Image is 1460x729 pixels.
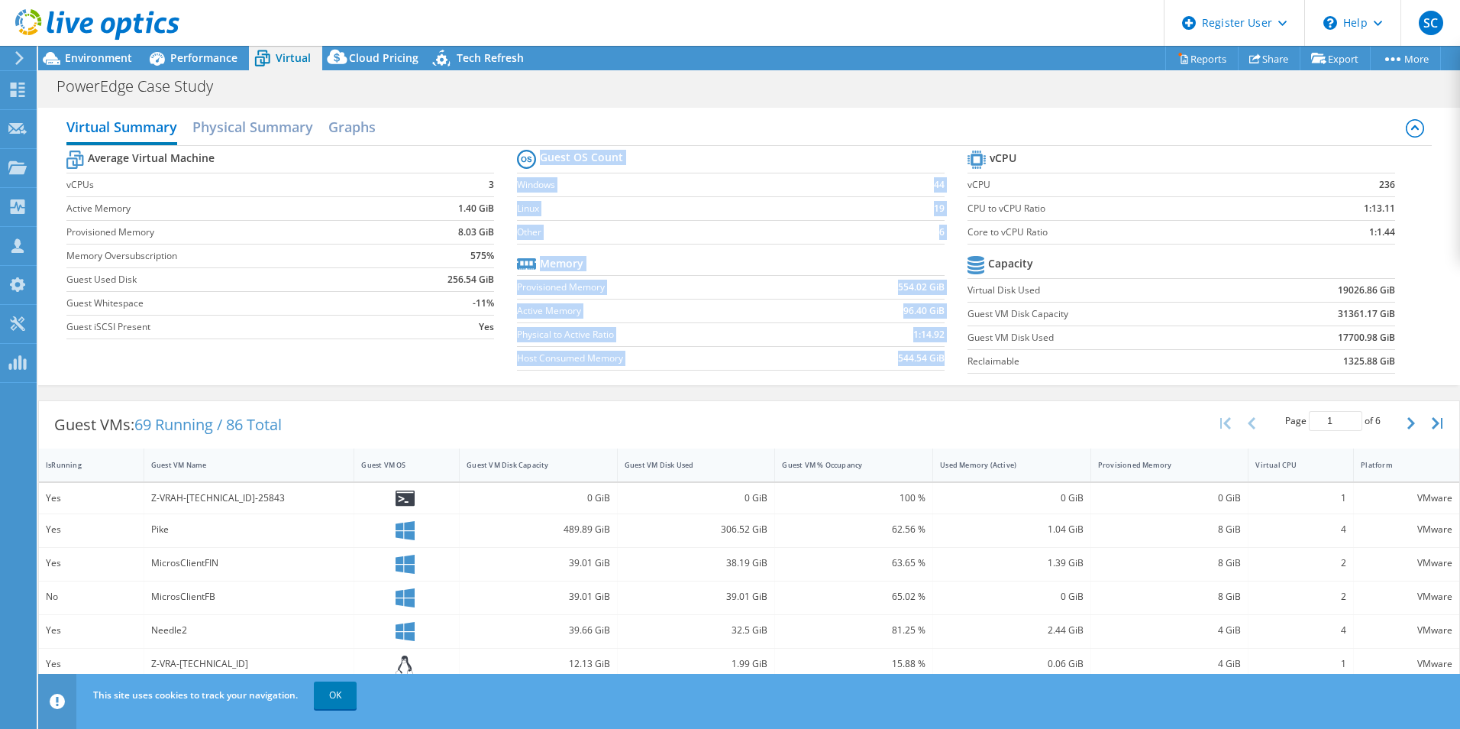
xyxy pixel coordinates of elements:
[934,201,945,216] b: 19
[467,521,610,538] div: 489.89 GiB
[66,272,392,287] label: Guest Used Disk
[782,622,925,639] div: 81.25 %
[990,151,1016,166] b: vCPU
[903,303,945,319] b: 96.40 GiB
[46,490,137,507] div: Yes
[940,460,1065,470] div: Used Memory (Active)
[467,622,610,639] div: 39.66 GiB
[940,521,1084,538] div: 1.04 GiB
[151,622,347,639] div: Needle2
[940,656,1084,672] div: 0.06 GiB
[1370,47,1441,70] a: More
[65,50,132,65] span: Environment
[361,460,434,470] div: Guest VM OS
[940,555,1084,572] div: 1.39 GiB
[1338,306,1395,322] b: 31361.17 GiB
[66,248,392,264] label: Memory Oversubscription
[1285,411,1381,431] span: Page of
[782,490,925,507] div: 100 %
[1098,521,1242,538] div: 8 GiB
[1343,354,1395,369] b: 1325.88 GiB
[134,414,282,435] span: 69 Running / 86 Total
[782,656,925,672] div: 15.88 %
[276,50,311,65] span: Virtual
[934,177,945,193] b: 44
[489,177,494,193] b: 3
[1361,460,1434,470] div: Platform
[782,460,907,470] div: Guest VM % Occupancy
[625,622,768,639] div: 32.5 GiB
[967,201,1283,216] label: CPU to vCPU Ratio
[1323,16,1337,30] svg: \n
[988,256,1033,271] b: Capacity
[479,319,494,335] b: Yes
[939,225,945,240] b: 6
[457,50,524,65] span: Tech Refresh
[625,656,768,672] div: 1.99 GiB
[625,490,768,507] div: 0 GiB
[1255,555,1346,572] div: 2
[1369,225,1395,240] b: 1:1.44
[151,588,347,605] div: MicrosClientFB
[898,280,945,295] b: 554.02 GiB
[66,201,392,216] label: Active Memory
[458,201,494,216] b: 1.40 GiB
[1361,490,1452,507] div: VMware
[625,555,768,572] div: 38.19 GiB
[625,588,768,605] div: 39.01 GiB
[1098,656,1242,672] div: 4 GiB
[625,460,750,470] div: Guest VM Disk Used
[1309,411,1362,431] input: jump to page
[467,555,610,572] div: 39.01 GiB
[517,201,906,216] label: Linux
[1361,622,1452,639] div: VMware
[1098,490,1242,507] div: 0 GiB
[314,682,357,709] a: OK
[458,225,494,240] b: 8.03 GiB
[517,225,906,240] label: Other
[1238,47,1300,70] a: Share
[467,588,610,605] div: 39.01 GiB
[1338,330,1395,345] b: 17700.98 GiB
[940,588,1084,605] div: 0 GiB
[467,460,592,470] div: Guest VM Disk Capacity
[46,521,137,538] div: Yes
[93,688,298,701] span: This site uses cookies to track your navigation.
[517,351,820,366] label: Host Consumed Memory
[517,327,820,342] label: Physical to Active Ratio
[782,588,925,605] div: 65.02 %
[50,78,237,95] h1: PowerEdge Case Study
[1379,177,1395,193] b: 236
[1255,460,1328,470] div: Virtual CPU
[1255,490,1346,507] div: 1
[517,177,906,193] label: Windows
[46,588,137,605] div: No
[1255,656,1346,672] div: 1
[940,490,1084,507] div: 0 GiB
[967,306,1247,322] label: Guest VM Disk Capacity
[1361,656,1452,672] div: VMware
[151,555,347,572] div: MicrosClientFIN
[66,112,177,145] h2: Virtual Summary
[1165,47,1239,70] a: Reports
[66,319,392,335] label: Guest iSCSI Present
[46,460,118,470] div: IsRunning
[66,296,392,311] label: Guest Whitespace
[1098,622,1242,639] div: 4 GiB
[940,622,1084,639] div: 2.44 GiB
[1098,460,1223,470] div: Provisioned Memory
[967,354,1247,369] label: Reclaimable
[1098,555,1242,572] div: 8 GiB
[967,330,1247,345] label: Guest VM Disk Used
[192,112,313,142] h2: Physical Summary
[473,296,494,311] b: -11%
[1375,414,1381,427] span: 6
[66,225,392,240] label: Provisioned Memory
[967,283,1247,298] label: Virtual Disk Used
[467,656,610,672] div: 12.13 GiB
[328,112,376,142] h2: Graphs
[151,460,329,470] div: Guest VM Name
[782,555,925,572] div: 63.65 %
[517,280,820,295] label: Provisioned Memory
[967,177,1283,193] label: vCPU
